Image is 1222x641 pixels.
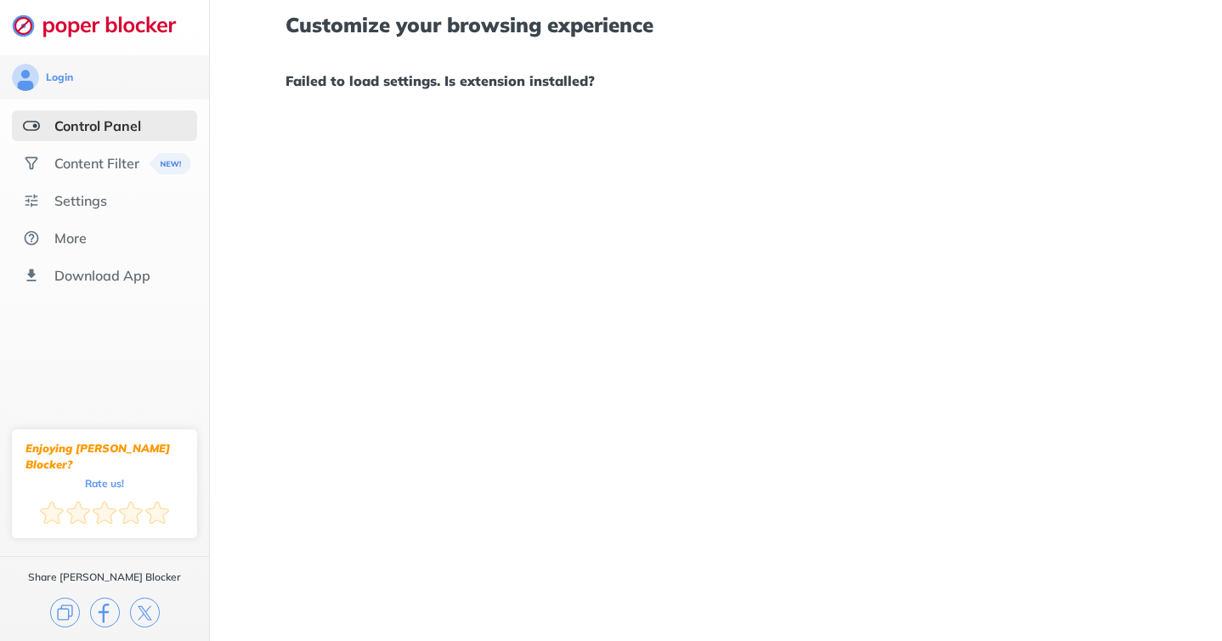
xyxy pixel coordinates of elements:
img: x.svg [130,598,160,627]
img: logo-webpage.svg [12,14,195,37]
img: social.svg [23,155,40,172]
img: menuBanner.svg [145,153,187,174]
div: Enjoying [PERSON_NAME] Blocker? [25,440,184,473]
div: More [54,230,87,247]
img: about.svg [23,230,40,247]
img: avatar.svg [12,64,39,91]
img: download-app.svg [23,267,40,284]
div: Login [46,71,73,84]
div: Download App [54,267,150,284]
div: Share [PERSON_NAME] Blocker [28,570,181,584]
img: settings.svg [23,192,40,209]
div: Control Panel [54,117,141,134]
div: Rate us! [85,479,124,487]
h1: Customize your browsing experience [286,14,1146,36]
img: copy.svg [50,598,80,627]
img: facebook.svg [90,598,120,627]
h1: Failed to load settings. Is extension installed? [286,70,1146,92]
img: features-selected.svg [23,117,40,134]
div: Settings [54,192,107,209]
div: Content Filter [54,155,139,172]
